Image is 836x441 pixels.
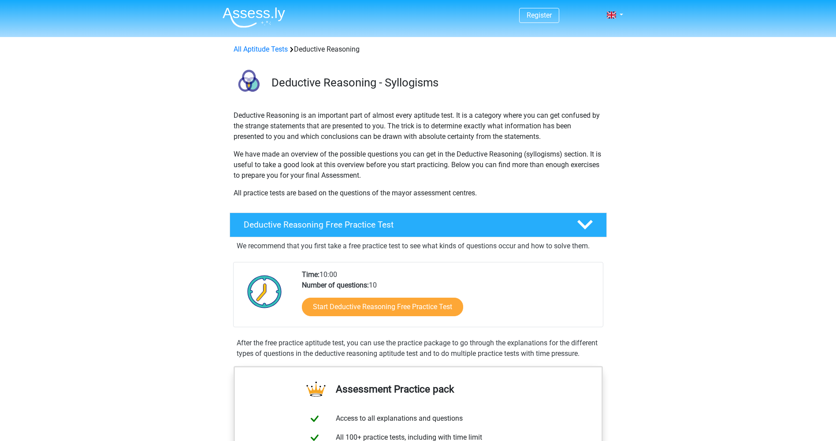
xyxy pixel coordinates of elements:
[302,270,320,279] b: Time:
[237,241,600,251] p: We recommend that you first take a free practice test to see what kinds of questions occur and ho...
[271,76,600,90] h3: Deductive Reasoning - Syllogisms
[233,338,603,359] div: After the free practice aptitude test, you can use the practice package to go through the explana...
[234,149,603,181] p: We have made an overview of the possible questions you can get in the Deductive Reasoning (syllog...
[230,65,268,103] img: deductive reasoning
[302,281,369,289] b: Number of questions:
[295,269,602,327] div: 10:00 10
[302,298,463,316] a: Start Deductive Reasoning Free Practice Test
[234,188,603,198] p: All practice tests are based on the questions of the mayor assessment centres.
[226,213,610,237] a: Deductive Reasoning Free Practice Test
[230,44,606,55] div: Deductive Reasoning
[244,220,563,230] h4: Deductive Reasoning Free Practice Test
[234,110,603,142] p: Deductive Reasoning is an important part of almost every aptitude test. It is a category where yo...
[223,7,285,28] img: Assessly
[234,45,288,53] a: All Aptitude Tests
[527,11,552,19] a: Register
[242,269,287,314] img: Clock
